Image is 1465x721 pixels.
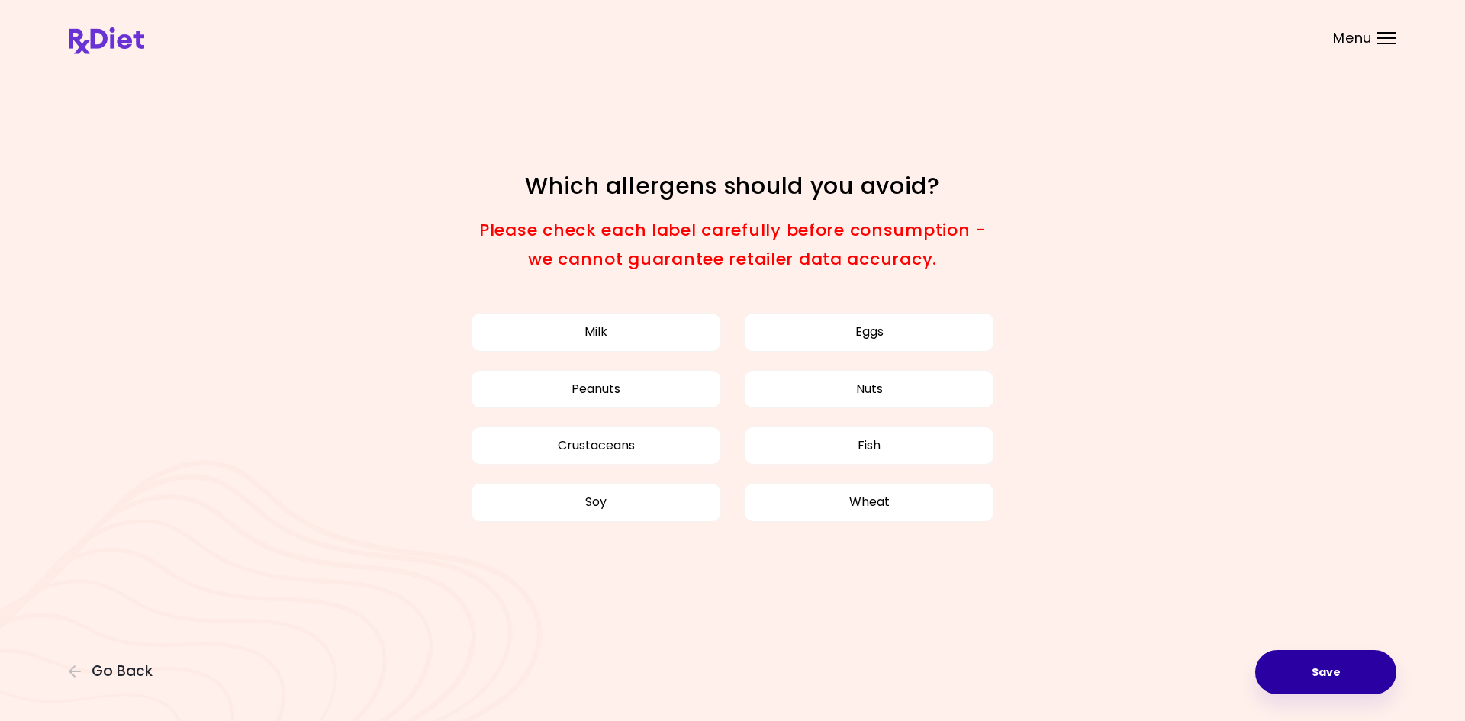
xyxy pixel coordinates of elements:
[744,426,994,465] button: Fish
[479,218,986,270] span: Please check each label carefully before consumption - we cannot guarantee retailer data accuracy.
[744,370,994,408] button: Nuts
[1255,650,1396,694] button: Save
[1333,31,1372,45] span: Menu
[744,313,994,351] button: Eggs
[471,313,721,351] button: Milk
[92,663,153,680] span: Go Back
[465,171,1000,201] h1: Which allergens should you avoid?
[69,27,144,54] img: RxDiet
[471,370,721,408] button: Peanuts
[471,483,721,521] button: Soy
[471,426,721,465] button: Crustaceans
[69,663,160,680] button: Go Back
[744,483,994,521] button: Wheat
